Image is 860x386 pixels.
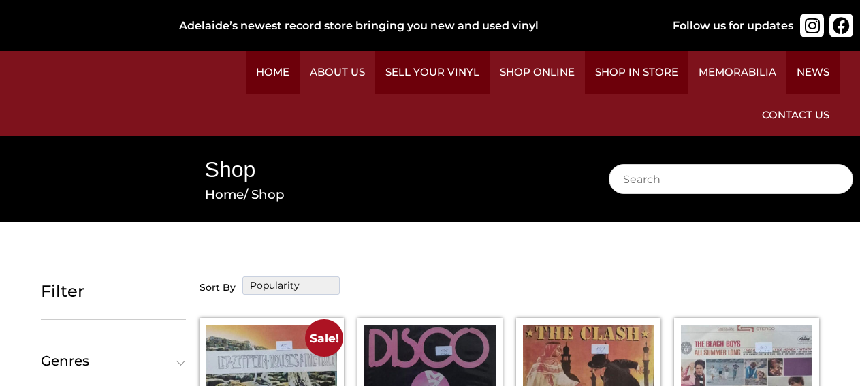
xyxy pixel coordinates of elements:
[305,319,343,357] span: Sale!
[375,51,490,94] a: Sell Your Vinyl
[205,185,572,204] nav: Breadcrumb
[246,51,300,94] a: Home
[786,51,840,94] a: News
[41,354,186,368] button: Genres
[609,164,853,194] input: Search
[205,187,244,202] a: Home
[752,94,840,137] a: Contact Us
[41,354,180,368] span: Genres
[673,18,793,34] div: Follow us for updates
[585,51,688,94] a: Shop in Store
[242,276,340,295] select: wpc-orderby-select
[41,282,186,302] h5: Filter
[200,282,236,293] h5: Sort By
[688,51,786,94] a: Memorabilia
[300,51,375,94] a: About Us
[490,51,585,94] a: Shop Online
[179,18,656,34] div: Adelaide’s newest record store bringing you new and used vinyl
[205,155,572,185] h1: Shop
